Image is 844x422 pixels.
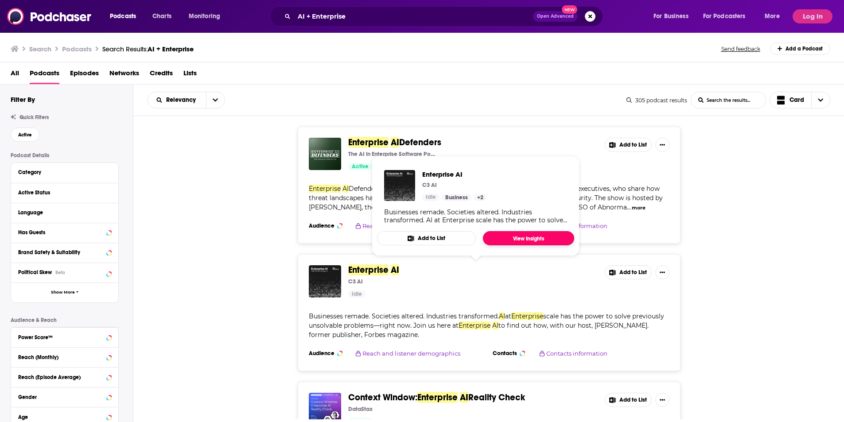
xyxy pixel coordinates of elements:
div: Gender [18,394,104,400]
button: Contacts information [540,222,657,229]
a: Charts [147,9,177,23]
button: Contacts information [540,350,657,357]
span: Context Window: [348,392,417,403]
a: EnterpriseAI [348,265,399,275]
span: Enterprise [348,137,389,148]
button: Age [18,411,111,422]
span: Reality Check [468,392,525,403]
span: Businesses remade. Societies altered. Industries transformed. [309,312,499,320]
button: open menu [148,97,206,103]
a: Episodes [70,66,99,84]
span: AI + Enterprise [148,45,194,53]
button: Choose View [770,92,831,108]
button: Political SkewBeta [18,267,111,278]
button: Add to List [605,393,652,407]
span: Networks [109,66,139,84]
h2: Filter By [11,95,35,104]
span: Monitoring [189,10,220,23]
a: Idle [348,290,366,298]
h3: Audience [309,350,349,357]
div: 305 podcast results [626,97,687,104]
div: Search Results: [102,45,194,53]
a: Business [442,194,471,201]
div: Age [18,414,104,420]
span: AI [342,185,349,193]
div: Has Guests [18,229,104,236]
span: Enterprise [459,321,490,329]
button: Brand Safety & Suitability [18,247,111,258]
span: Enterprise [511,312,543,320]
a: Lists [183,66,197,84]
button: Has Guests [18,227,111,238]
span: AI [391,137,399,148]
span: Relevancy [166,97,199,103]
img: Podchaser - Follow, Share and Rate Podcasts [7,8,92,25]
p: Audience & Reach [11,317,119,323]
p: The AI in Enterprise Software Podcast Series [348,151,437,158]
div: Language [18,209,105,216]
div: Businesses remade. Societies altered. Industries transformed. AI at Enterprise scale has the powe... [384,208,567,224]
h3: Search [29,45,51,53]
span: Show More [51,290,75,295]
img: Enterprise AI [309,265,341,298]
a: Search Results:AI + Enterprise [102,45,194,53]
button: open menu [697,9,758,23]
button: Add to List [605,138,652,152]
button: Reach and listener demographics [356,350,473,357]
span: Defenders [399,137,441,148]
span: New [562,5,578,14]
button: Send feedback [719,45,763,53]
button: Gender [18,391,111,402]
span: Charts [152,10,171,23]
div: Reach (Monthly) [18,354,104,360]
span: Podcasts [110,10,136,23]
button: Category [18,166,111,178]
span: Political Skew [18,269,52,275]
div: Power Score™ [18,334,104,341]
button: Log In [793,9,832,23]
input: Search podcasts, credits, & more... [294,9,533,23]
div: Active Status [18,190,105,196]
a: Context Window:EnterpriseAIReality Check [348,393,525,403]
a: Add a Podcast [770,43,831,55]
button: open menu [206,92,225,108]
img: Enterprise AI [384,170,415,201]
button: Show More Button [655,138,669,152]
button: Show More Button [655,265,669,279]
span: Podcasts [30,66,59,84]
button: Reach (Monthly) [18,351,111,362]
a: Enterprise AI [422,170,487,178]
button: Add to List [605,265,652,279]
a: EnterpriseAIDefenders [348,138,441,147]
button: Active Status [18,187,111,198]
span: Defenders features exclusive conversations with the world's best security executives, who share h... [309,185,660,202]
div: Beta [55,270,65,275]
img: Enterprise AI Defenders [309,138,341,170]
span: AI [499,312,505,320]
span: Idle [352,290,362,299]
a: Idle [422,194,440,201]
span: Open Advanced [537,14,574,19]
a: Credits [150,66,173,84]
button: Show More [11,283,118,302]
span: More [765,10,780,23]
button: Add to List [377,231,476,245]
span: ... [627,203,631,211]
span: Enterprise [348,264,389,275]
button: Show More Button [655,393,669,407]
span: Quick Filters [19,114,49,120]
a: +2 [474,194,487,201]
span: at [505,312,511,320]
button: Language [18,207,111,218]
div: Reach (Episode Average) [18,374,104,380]
span: For Business [653,10,688,23]
span: AI [460,392,468,403]
div: Brand Safety & Suitability [18,249,104,256]
p: C3 AI [422,182,437,189]
p: DataStax [348,406,373,413]
a: All [11,66,19,84]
